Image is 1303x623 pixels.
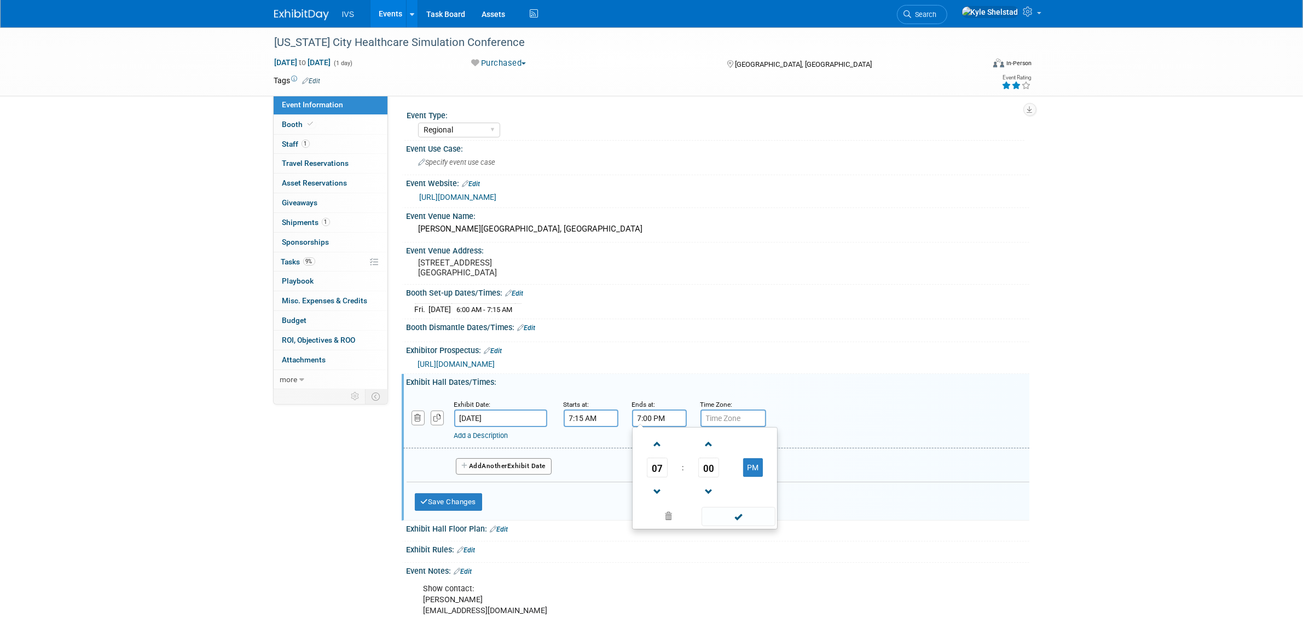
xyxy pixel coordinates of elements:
[302,140,310,148] span: 1
[632,401,656,408] small: Ends at:
[271,33,968,53] div: [US_STATE] City Healthcare Simulation Conference
[700,510,776,525] a: Done
[407,208,1029,222] div: Event Venue Name:
[415,493,483,511] button: Save Changes
[418,360,495,368] a: [URL][DOMAIN_NAME]
[407,374,1029,388] div: Exhibit Hall Dates/Times:
[274,272,387,291] a: Playbook
[415,221,1021,238] div: [PERSON_NAME][GEOGRAPHIC_DATA], [GEOGRAPHIC_DATA]
[415,303,429,315] td: Fri.
[282,100,344,109] span: Event Information
[518,324,536,332] a: Edit
[919,57,1032,73] div: Event Format
[490,526,508,533] a: Edit
[962,6,1019,18] img: Kyle Shelstad
[647,458,668,477] span: Pick Hour
[274,154,387,173] a: Travel Reservations
[564,401,589,408] small: Starts at:
[298,58,308,67] span: to
[281,257,315,266] span: Tasks
[897,5,947,24] a: Search
[274,57,332,67] span: [DATE] [DATE]
[303,257,315,266] span: 9%
[274,193,387,212] a: Giveaways
[698,458,719,477] span: Pick Minute
[407,521,1029,535] div: Exhibit Hall Floor Plan:
[346,389,366,403] td: Personalize Event Tab Strip
[407,107,1024,121] div: Event Type:
[282,355,326,364] span: Attachments
[365,389,387,403] td: Toggle Event Tabs
[458,546,476,554] a: Edit
[647,430,668,458] a: Increment Hour
[274,174,387,193] a: Asset Reservations
[564,409,618,427] input: Start Time
[698,477,719,505] a: Decrement Minute
[457,305,513,314] span: 6:00 AM - 7:15 AM
[342,10,355,19] span: IVS
[454,409,547,427] input: Date
[282,238,329,246] span: Sponsorships
[333,60,353,67] span: (1 day)
[282,218,330,227] span: Shipments
[419,158,496,166] span: Specify event use case
[1006,59,1032,67] div: In-Person
[282,140,310,148] span: Staff
[407,243,1029,256] div: Event Venue Address:
[282,296,368,305] span: Misc. Expenses & Credits
[274,350,387,370] a: Attachments
[735,60,872,68] span: [GEOGRAPHIC_DATA], [GEOGRAPHIC_DATA]
[912,10,937,19] span: Search
[407,319,1029,333] div: Booth Dismantle Dates/Times:
[700,401,733,408] small: Time Zone:
[462,180,480,188] a: Edit
[407,175,1029,189] div: Event Website:
[274,291,387,310] a: Misc. Expenses & Credits
[280,375,298,384] span: more
[484,347,502,355] a: Edit
[420,193,497,201] a: [URL][DOMAIN_NAME]
[1001,75,1031,80] div: Event Rating
[282,316,307,325] span: Budget
[454,401,491,408] small: Exhibit Date:
[993,59,1004,67] img: Format-Inperson.png
[282,336,356,344] span: ROI, Objectives & ROO
[282,120,316,129] span: Booth
[407,541,1029,556] div: Exhibit Rules:
[407,141,1029,154] div: Event Use Case:
[274,95,387,114] a: Event Information
[308,121,314,127] i: Booth reservation complete
[274,331,387,350] a: ROI, Objectives & ROO
[635,509,703,524] a: Clear selection
[647,477,668,505] a: Decrement Hour
[506,290,524,297] a: Edit
[274,9,329,20] img: ExhibitDay
[467,57,530,69] button: Purchased
[407,342,1029,356] div: Exhibitor Prospectus:
[419,258,654,278] pre: [STREET_ADDRESS] [GEOGRAPHIC_DATA]
[454,568,472,575] a: Edit
[407,285,1029,299] div: Booth Set-up Dates/Times:
[303,77,321,85] a: Edit
[282,178,348,187] span: Asset Reservations
[429,303,451,315] td: [DATE]
[282,276,314,285] span: Playbook
[743,458,763,477] button: PM
[282,198,318,207] span: Giveaways
[274,115,387,134] a: Booth
[274,75,321,86] td: Tags
[482,462,508,470] span: Another
[322,218,330,226] span: 1
[274,135,387,154] a: Staff1
[407,563,1029,577] div: Event Notes:
[274,311,387,330] a: Budget
[456,458,552,475] button: AddAnotherExhibit Date
[274,252,387,272] a: Tasks9%
[274,213,387,232] a: Shipments1
[274,370,387,389] a: more
[274,233,387,252] a: Sponsorships
[454,431,508,440] a: Add a Description
[698,430,719,458] a: Increment Minute
[700,409,766,427] input: Time Zone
